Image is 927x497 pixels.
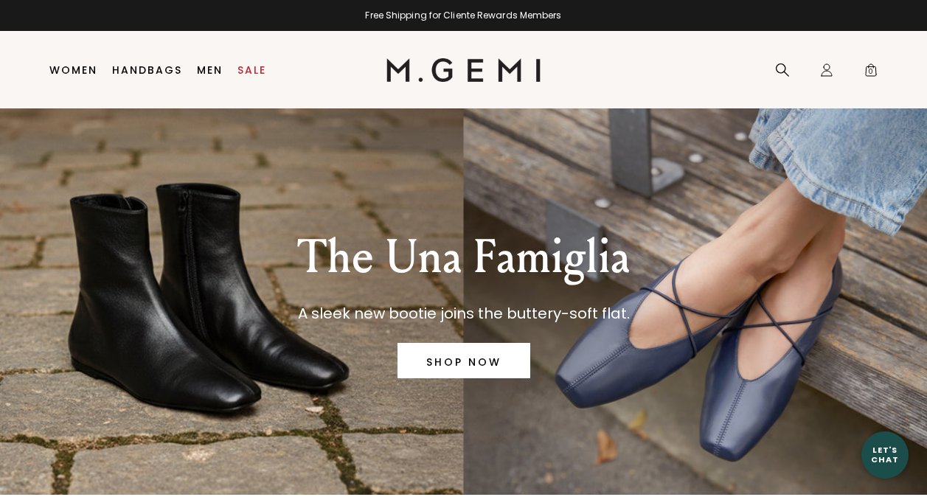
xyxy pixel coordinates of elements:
a: Sale [237,64,266,76]
img: M.Gemi [386,58,541,82]
a: SHOP NOW [397,343,530,378]
span: 0 [864,66,878,80]
p: The Una Famiglia [297,231,630,284]
a: Handbags [112,64,182,76]
p: A sleek new bootie joins the buttery-soft flat. [297,302,630,325]
a: Men [197,64,223,76]
a: Women [49,64,97,76]
div: Let's Chat [861,445,909,464]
